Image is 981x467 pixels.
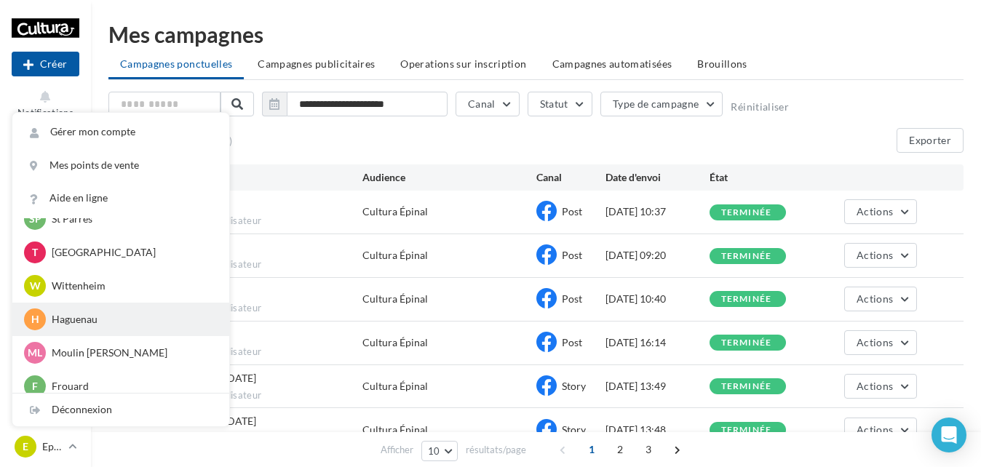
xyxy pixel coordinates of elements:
[52,346,212,360] p: Moulin [PERSON_NAME]
[52,379,212,394] p: Frouard
[552,57,672,70] span: Campagnes automatisées
[857,249,893,261] span: Actions
[710,170,814,185] div: État
[362,423,428,437] div: Cultura Épinal
[562,380,586,392] span: Story
[605,204,710,219] div: [DATE] 10:37
[605,248,710,263] div: [DATE] 09:20
[562,249,582,261] span: Post
[844,418,917,442] button: Actions
[857,336,893,348] span: Actions
[637,438,660,461] span: 3
[857,380,893,392] span: Actions
[12,52,79,76] div: Nouvelle campagne
[857,205,893,217] span: Actions
[17,107,74,119] span: Notifications
[120,346,362,359] span: Envoyée par un autre utilisateur
[31,312,39,327] span: H
[28,346,42,360] span: Ml
[32,379,38,394] span: F
[456,92,520,116] button: Canal
[362,335,428,350] div: Cultura Épinal
[12,394,229,426] div: Déconnexion
[120,389,362,402] span: Envoyée par un autre utilisateur
[120,170,362,185] div: Nom
[844,287,917,311] button: Actions
[12,86,79,121] button: Notifications
[721,338,772,348] div: terminée
[721,295,772,304] div: terminée
[721,252,772,261] div: terminée
[120,215,362,228] span: Envoyée par un autre utilisateur
[857,292,893,305] span: Actions
[12,182,229,215] a: Aide en ligne
[42,439,63,454] p: Epinal
[536,170,605,185] div: Canal
[108,23,964,45] div: Mes campagnes
[605,423,710,437] div: [DATE] 13:48
[721,426,772,435] div: terminée
[32,245,38,260] span: T
[844,330,917,355] button: Actions
[857,423,893,436] span: Actions
[30,279,41,293] span: W
[731,101,789,113] button: Réinitialiser
[12,52,79,76] button: Créer
[12,149,229,182] a: Mes points de vente
[562,292,582,305] span: Post
[381,443,413,457] span: Afficher
[844,199,917,224] button: Actions
[466,443,526,457] span: résultats/page
[362,248,428,263] div: Cultura Épinal
[52,279,212,293] p: Wittenheim
[605,292,710,306] div: [DATE] 10:40
[120,302,362,315] span: Envoyée par un autre utilisateur
[562,423,586,436] span: Story
[932,418,966,452] div: Open Intercom Messenger
[362,170,536,185] div: Audience
[23,439,28,454] span: E
[608,438,632,461] span: 2
[562,205,582,217] span: Post
[528,92,592,116] button: Statut
[721,382,772,391] div: terminée
[897,128,964,153] button: Exporter
[562,336,582,348] span: Post
[844,374,917,399] button: Actions
[605,335,710,350] div: [DATE] 16:14
[362,204,428,219] div: Cultura Épinal
[697,57,747,70] span: Brouillons
[600,92,723,116] button: Type de campagne
[120,258,362,271] span: Envoyée par un autre utilisateur
[400,57,526,70] span: Operations sur inscription
[721,208,772,217] div: terminée
[844,243,917,268] button: Actions
[605,170,710,185] div: Date d'envoi
[258,57,375,70] span: Campagnes publicitaires
[362,292,428,306] div: Cultura Épinal
[29,212,41,226] span: SP
[12,116,229,148] a: Gérer mon compte
[52,212,212,226] p: St Parres
[12,433,79,460] a: E Epinal
[605,379,710,394] div: [DATE] 13:49
[580,438,603,461] span: 1
[52,312,212,327] p: Haguenau
[362,379,428,394] div: Cultura Épinal
[421,441,458,461] button: 10
[428,445,440,457] span: 10
[52,245,212,260] p: [GEOGRAPHIC_DATA]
